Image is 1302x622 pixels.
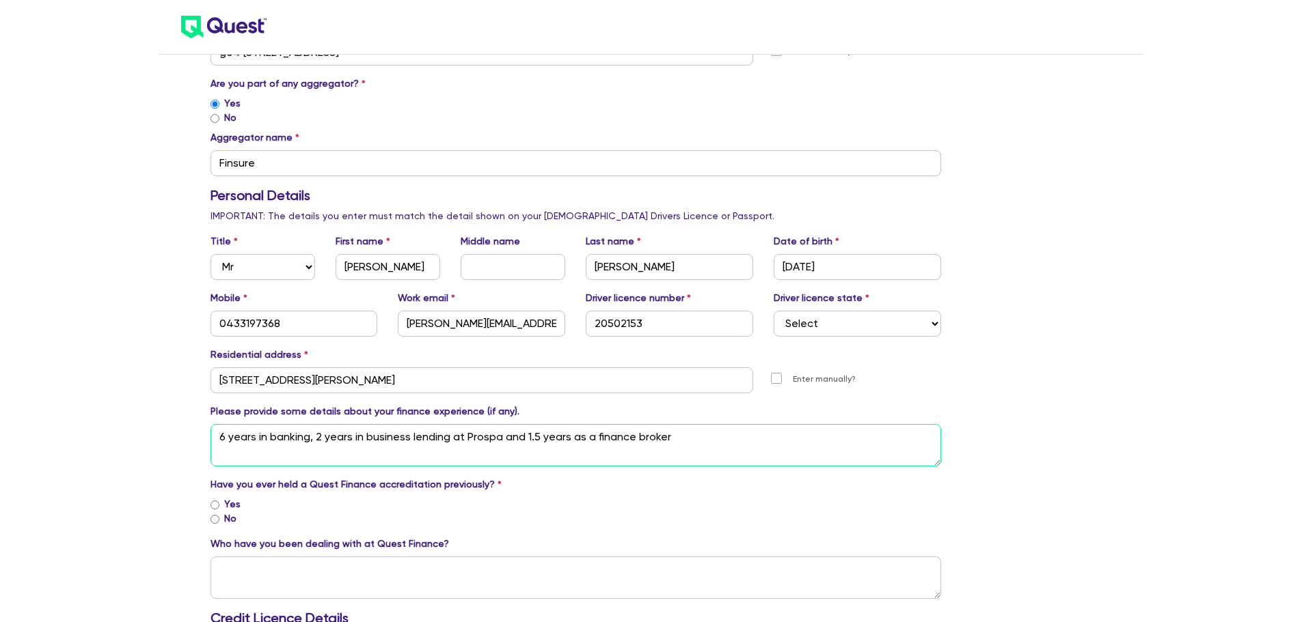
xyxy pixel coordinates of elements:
[211,477,502,492] label: Have you ever held a Quest Finance accreditation previously?
[211,209,942,223] p: IMPORTANT: The details you enter must match the detail shown on your [DEMOGRAPHIC_DATA] Drivers L...
[224,96,241,111] label: Yes
[211,76,366,91] label: Are you part of any aggregator?
[461,234,520,249] label: Middle name
[211,291,247,305] label: Mobile
[211,130,299,145] label: Aggregator name
[211,404,519,419] label: Please provide some details about your finance experience (if any).
[793,373,856,386] label: Enter manually?
[336,234,390,249] label: First name
[224,497,241,511] label: Yes
[211,234,238,249] label: Title
[211,537,449,551] label: Who have you been dealing with at Quest Finance?
[398,291,455,305] label: Work email
[224,511,236,526] label: No
[774,254,941,280] input: DD / MM / YYYY
[211,348,308,362] label: Residential address
[181,16,267,38] img: quest-logo
[774,291,869,305] label: Driver licence state
[586,234,641,249] label: Last name
[586,291,691,305] label: Driver licence number
[774,234,839,249] label: Date of birth
[224,111,236,125] label: No
[211,187,942,203] h3: Personal Details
